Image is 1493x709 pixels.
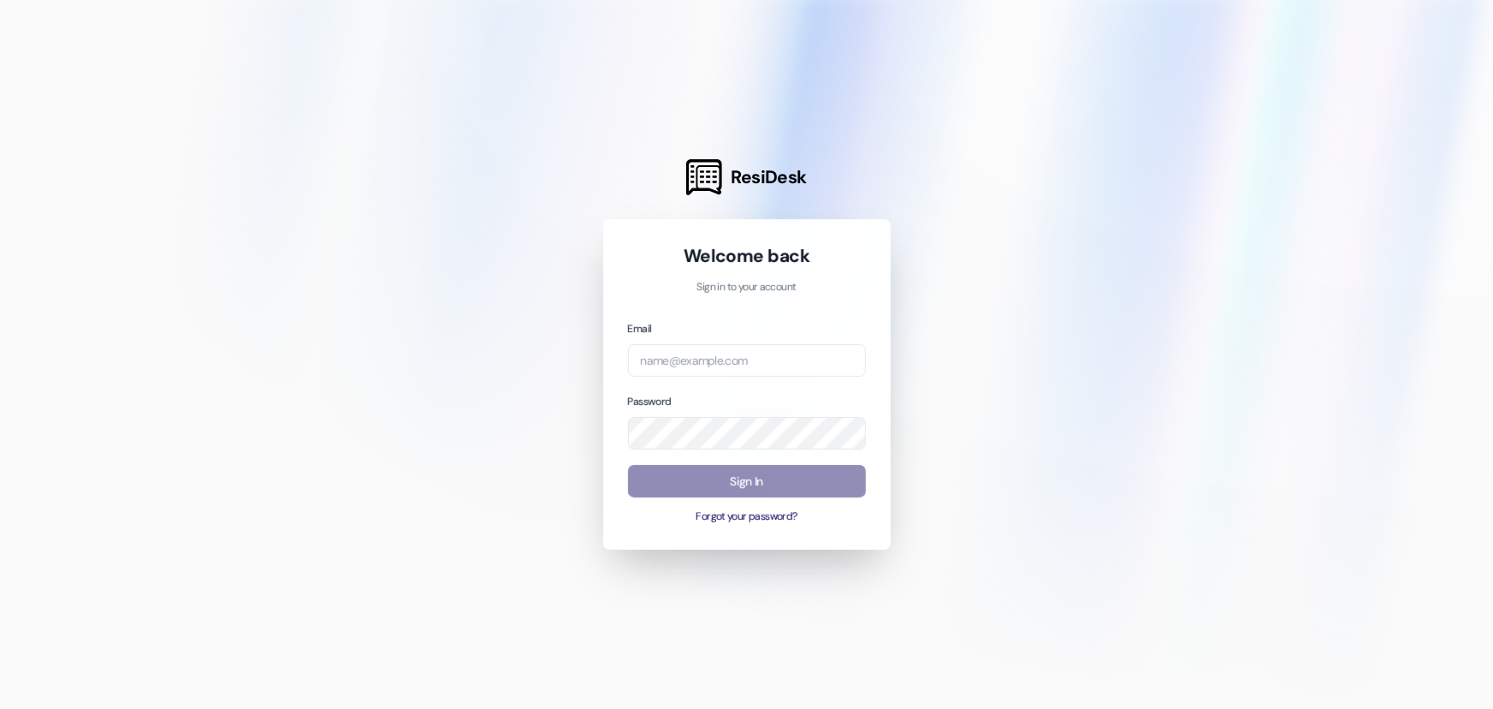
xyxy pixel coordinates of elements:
[731,165,807,189] span: ResiDesk
[628,322,652,336] label: Email
[628,395,672,408] label: Password
[628,344,866,378] input: name@example.com
[628,280,866,295] p: Sign in to your account
[628,509,866,525] button: Forgot your password?
[628,244,866,268] h1: Welcome back
[686,159,722,195] img: ResiDesk Logo
[628,465,866,498] button: Sign In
